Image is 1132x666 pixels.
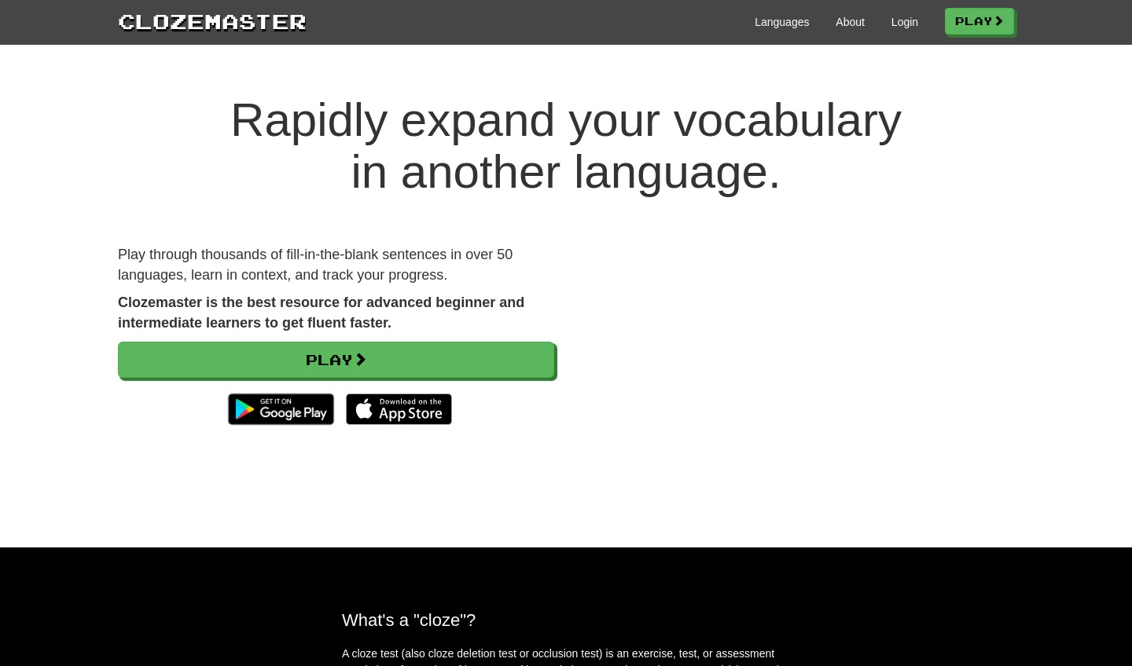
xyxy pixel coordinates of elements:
[891,14,918,30] a: Login
[118,295,524,331] strong: Clozemaster is the best resource for advanced beginner and intermediate learners to get fluent fa...
[836,14,865,30] a: About
[118,6,307,35] a: Clozemaster
[755,14,809,30] a: Languages
[118,342,554,378] a: Play
[220,386,342,433] img: Get it on Google Play
[342,610,790,630] h2: What's a "cloze"?
[118,245,554,285] p: Play through thousands of fill-in-the-blank sentences in over 50 languages, learn in context, and...
[346,393,452,425] img: Download_on_the_App_Store_Badge_US-UK_135x40-25178aeef6eb6b83b96f5f2d004eda3bffbb37122de64afbaef7...
[945,8,1014,35] a: Play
